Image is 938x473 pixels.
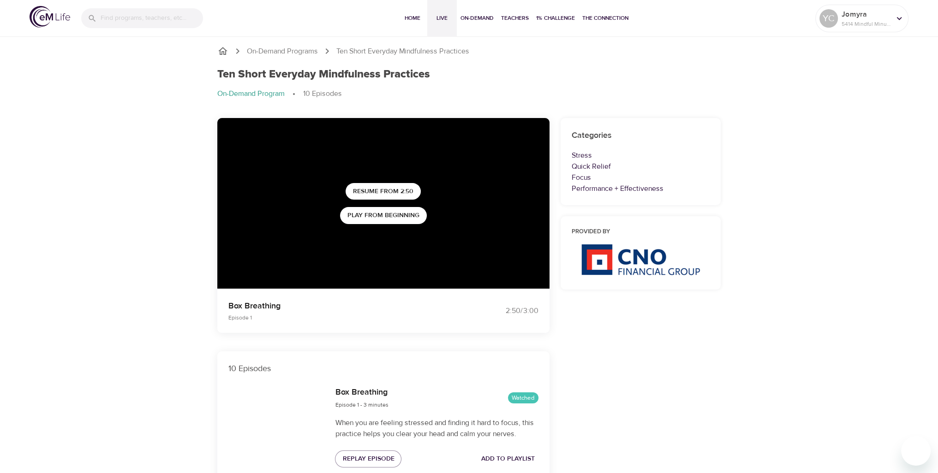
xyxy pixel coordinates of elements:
span: The Connection [582,13,628,23]
img: CNO%20logo.png [581,244,700,275]
h6: Provided by [572,227,710,237]
p: On-Demand Program [217,89,285,99]
span: Resume from 2:50 [353,186,413,197]
button: Add to Playlist [478,450,538,467]
p: 10 Episodes [228,362,538,375]
span: Watched [508,394,538,402]
p: 10 Episodes [303,89,342,99]
span: Teachers [501,13,529,23]
button: Play from beginning [340,207,427,224]
iframe: Button to launch messaging window [901,436,931,466]
div: YC [819,9,838,28]
p: 5414 Mindful Minutes [842,20,890,28]
h6: Categories [572,129,710,142]
span: Replay Episode [342,453,394,465]
p: Ten Short Everyday Mindfulness Practices [336,46,469,57]
button: Resume from 2:50 [346,183,421,200]
p: Performance + Effectiveness [572,183,710,194]
nav: breadcrumb [217,89,721,100]
p: When you are feeling stressed and finding it hard to focus, this practice helps you clear your he... [335,417,538,439]
p: Jomyra [842,9,890,20]
p: Quick Relief [572,161,710,172]
input: Find programs, teachers, etc... [101,8,203,28]
h6: Box Breathing [335,386,388,399]
span: Play from beginning [347,210,419,221]
span: Add to Playlist [481,453,535,465]
p: Focus [572,172,710,183]
h1: Ten Short Everyday Mindfulness Practices [217,68,430,81]
span: Live [431,13,453,23]
span: Home [401,13,424,23]
img: logo [30,6,70,28]
div: 2:50 / 3:00 [469,306,538,316]
a: On-Demand Programs [247,46,318,57]
button: Replay Episode [335,450,401,467]
span: On-Demand [460,13,494,23]
p: Episode 1 [228,313,458,322]
p: Box Breathing [228,300,458,312]
span: Episode 1 - 3 minutes [335,401,388,408]
nav: breadcrumb [217,46,721,57]
p: Stress [572,150,710,161]
span: 1% Challenge [536,13,575,23]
